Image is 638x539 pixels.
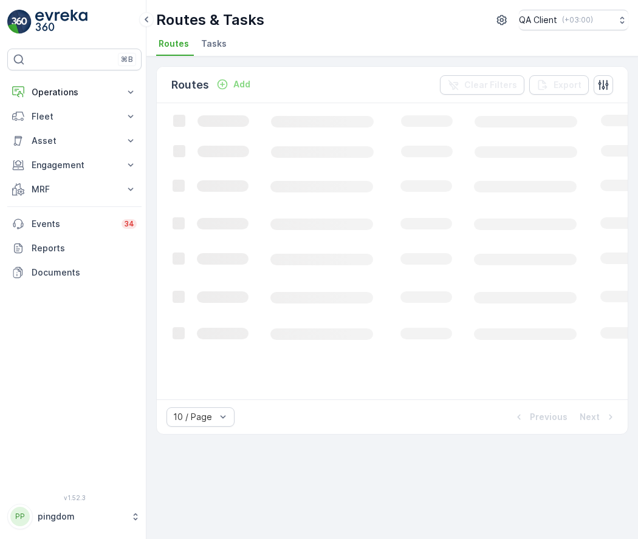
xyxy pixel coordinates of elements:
p: ⌘B [121,55,133,64]
button: PPpingdom [7,504,142,529]
p: Documents [32,266,137,279]
p: MRF [32,183,117,195]
p: Reports [32,242,137,254]
button: Export [529,75,589,95]
span: Tasks [201,38,227,50]
span: Routes [159,38,189,50]
p: Previous [530,411,568,423]
p: Engagement [32,159,117,171]
span: v 1.52.3 [7,494,142,501]
p: Routes [171,76,209,93]
p: QA Client [519,14,557,26]
p: Asset [32,135,117,147]
a: Reports [7,236,142,260]
p: pingdom [38,510,125,523]
button: Fleet [7,104,142,129]
p: Clear Filters [464,79,517,91]
p: Routes & Tasks [156,10,264,30]
p: Next [580,411,600,423]
p: Events [32,218,114,230]
button: Clear Filters [440,75,524,95]
a: Documents [7,260,142,285]
div: PP [10,507,30,526]
button: Engagement [7,153,142,177]
p: Export [554,79,581,91]
p: Operations [32,86,117,98]
button: Previous [512,410,569,424]
img: logo_light-DOdMpM7g.png [35,10,87,34]
p: Fleet [32,110,117,123]
button: MRF [7,177,142,202]
a: Events34 [7,212,142,236]
p: 34 [124,219,134,229]
button: Add [211,77,255,92]
p: Add [233,78,250,90]
img: logo [7,10,32,34]
button: QA Client(+03:00) [519,10,628,30]
button: Next [578,410,618,424]
p: ( +03:00 ) [562,15,593,25]
button: Asset [7,129,142,153]
button: Operations [7,80,142,104]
